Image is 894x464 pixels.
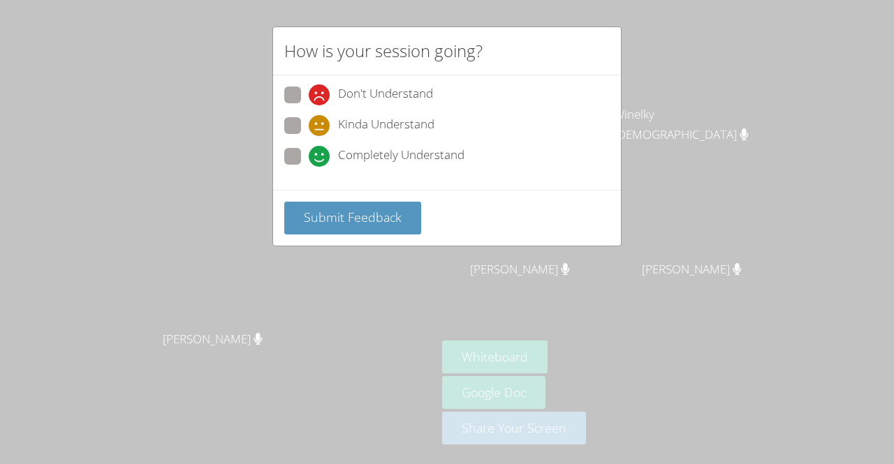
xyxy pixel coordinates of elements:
[338,115,434,136] span: Kinda Understand
[284,38,483,63] h2: How is your session going?
[338,84,433,105] span: Don't Understand
[304,209,402,225] span: Submit Feedback
[338,146,464,167] span: Completely Understand
[284,202,421,234] button: Submit Feedback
